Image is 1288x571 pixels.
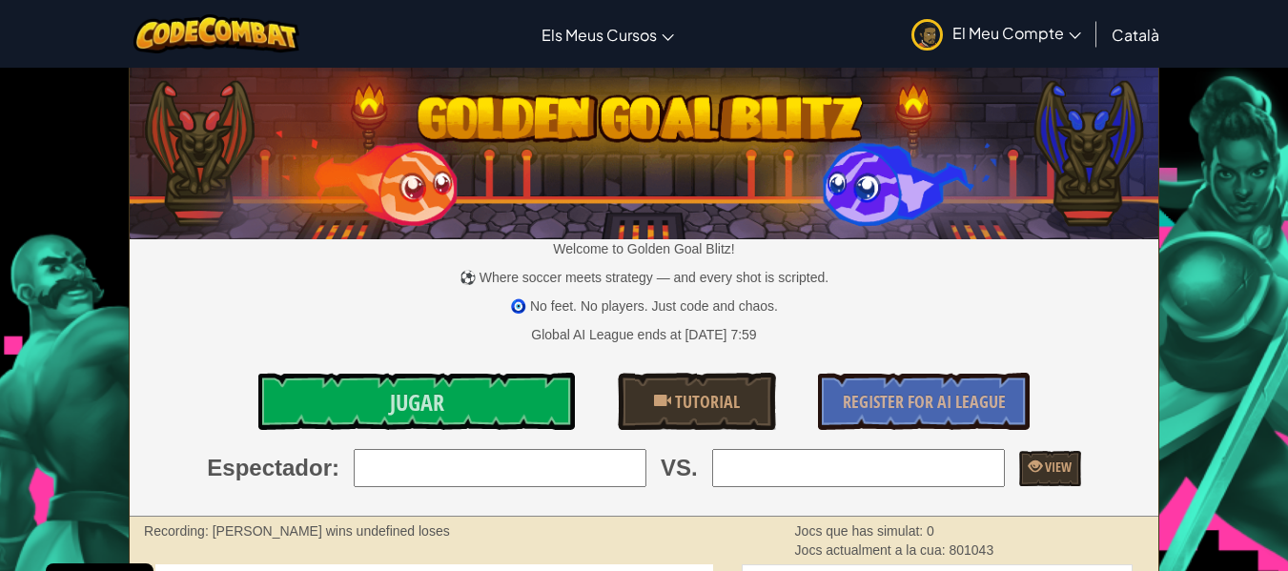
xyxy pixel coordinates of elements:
span: Els Meus Cursos [542,25,657,45]
span: 801043 [949,542,993,558]
a: El Meu Compte [902,4,1091,64]
span: Jocs que has simulat: [795,523,928,539]
a: Català [1102,9,1169,60]
span: Jugar [390,387,444,418]
p: ⚽ Where soccer meets strategy — and every shot is scripted. [130,268,1158,287]
a: Els Meus Cursos [532,9,684,60]
p: Welcome to Golden Goal Blitz! [130,239,1158,258]
a: Register for AI League [818,373,1030,430]
span: VS. [661,452,698,484]
strong: Recording: [PERSON_NAME] wins undefined loses [144,523,450,539]
p: 🧿 No feet. No players. Just code and chaos. [130,296,1158,316]
span: Register for AI League [843,390,1006,414]
img: Golden Goal [130,60,1158,239]
span: Jocs actualment a la cua: [795,542,950,558]
span: Tutorial [671,390,740,414]
span: Català [1112,25,1159,45]
span: 0 [927,523,934,539]
span: Espectador [207,452,332,484]
img: avatar [911,19,943,51]
span: : [332,452,339,484]
span: El Meu Compte [952,23,1081,43]
a: Tutorial [618,373,776,430]
div: Global AI League ends at [DATE] 7:59 [531,325,756,344]
span: View [1042,458,1072,476]
img: CodeCombat logo [133,14,300,53]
